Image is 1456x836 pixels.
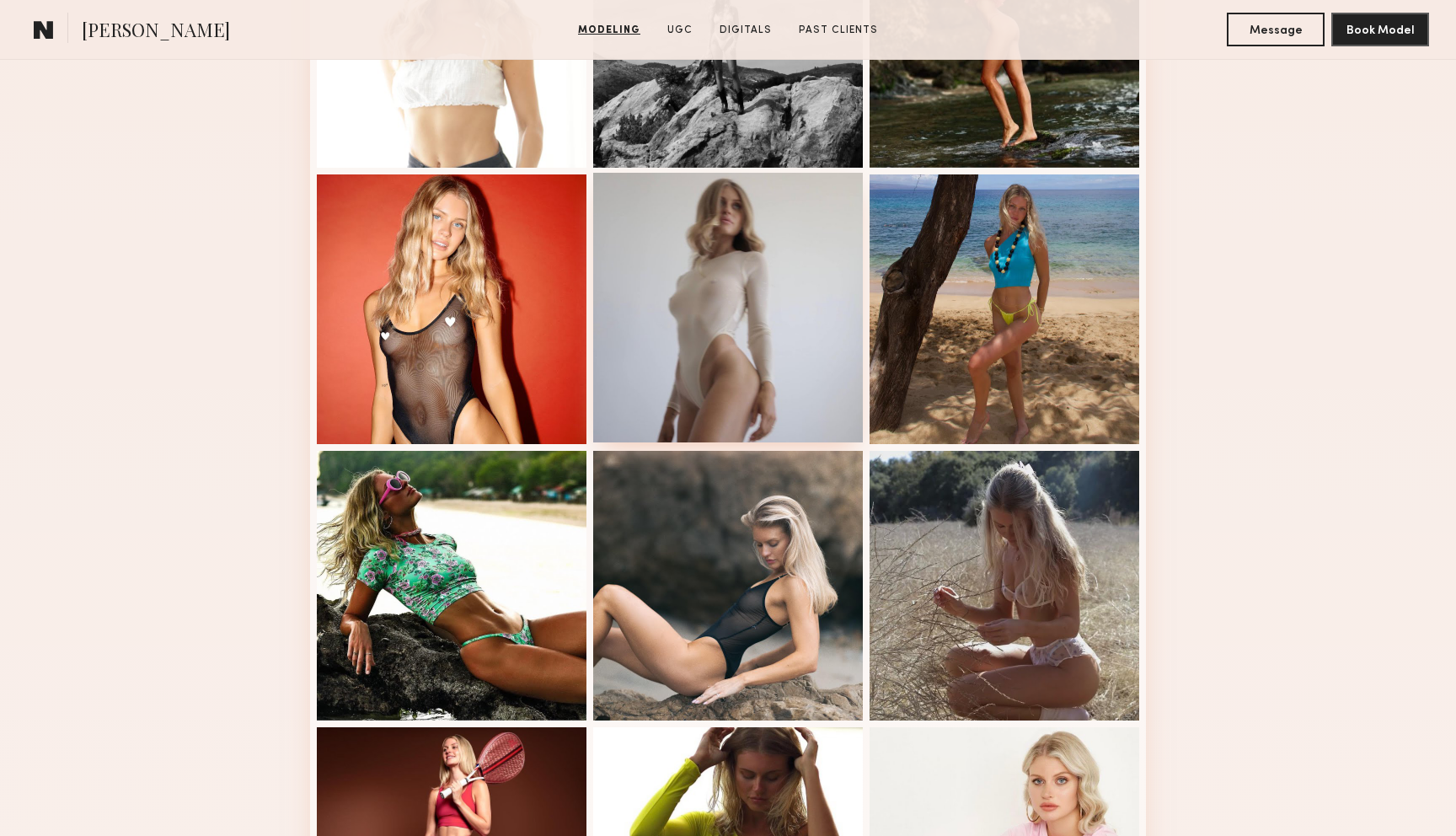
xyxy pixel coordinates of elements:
button: Message [1227,13,1325,46]
span: [PERSON_NAME] [82,17,230,46]
a: Book Model [1331,22,1429,36]
a: Digitals [713,23,779,38]
button: Book Model [1331,13,1429,46]
a: Modeling [571,23,647,38]
a: Past Clients [792,23,885,38]
a: UGC [661,23,699,38]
